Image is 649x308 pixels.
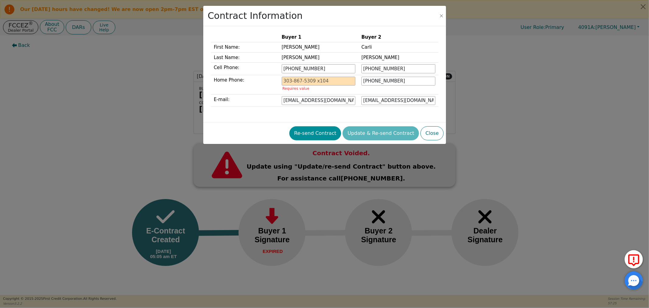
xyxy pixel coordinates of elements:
[211,75,279,94] td: Home Phone:
[279,32,358,42] th: Buyer 1
[358,52,438,63] td: [PERSON_NAME]
[438,13,445,19] button: Close
[361,64,435,73] input: 303-867-5309 x104
[279,42,358,53] td: [PERSON_NAME]
[289,126,341,140] button: Re-send Contract
[211,52,279,63] td: Last Name:
[282,77,355,86] input: 303-867-5309 x104
[361,77,435,86] input: 303-867-5309 x104
[279,52,358,63] td: [PERSON_NAME]
[625,250,643,268] button: Report Error to FCC
[358,32,438,42] th: Buyer 2
[211,63,279,75] td: Cell Phone:
[211,42,279,53] td: First Name:
[282,87,354,90] p: Requires value
[420,126,444,140] button: Close
[208,10,303,21] h2: Contract Information
[282,64,355,73] input: 303-867-5309 x104
[358,42,438,53] td: Carli
[211,94,279,107] td: E-mail:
